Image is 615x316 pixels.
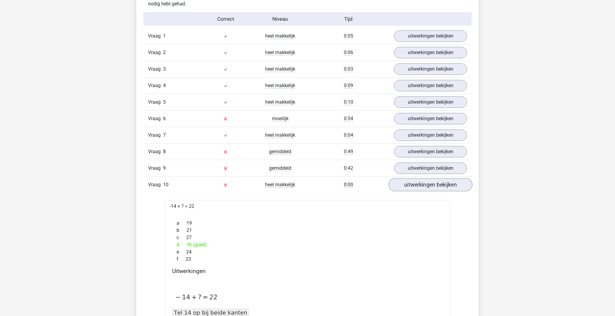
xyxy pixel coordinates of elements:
span: Vraag [148,49,163,56]
a: uitwerkingen bekijken [394,47,467,58]
span: 0:49 [344,149,353,155]
span: Vraag [148,181,163,188]
a: uitwerkingen bekijken [394,146,467,157]
a: uitwerkingen bekijken [389,178,472,191]
span: c [177,234,186,241]
span: Vraag [148,148,163,155]
span: 0:00 [344,182,353,188]
div: 21 [172,227,443,234]
span: f [177,256,186,263]
span: gemiddeld [269,165,291,171]
div: 19 [172,220,443,227]
a: uitwerkingen bekijken [394,96,467,108]
span: 4 [163,83,166,88]
span: heel makkelijk [265,66,295,72]
span: heel makkelijk [265,182,295,188]
span: 0:10 [344,99,353,105]
span: Vraag [148,82,163,89]
span: 0:54 [344,116,353,122]
span: Vraag [148,132,163,139]
div: 24 [172,248,443,256]
span: 3 [163,66,166,72]
span: 0:06 [344,50,353,56]
div: 36 (goed) [172,241,443,248]
span: 0:04 [344,132,353,138]
span: b [177,227,186,234]
a: uitwerkingen bekijken [394,30,467,42]
div: 27 [172,234,443,241]
span: heel makkelijk [265,50,295,56]
span: 0:05 [344,33,353,39]
span: Vraag [148,165,163,172]
span: 6 [163,116,166,121]
span: 0:42 [344,165,353,171]
span: moeilijk [272,116,289,122]
span: Vraag [148,115,163,122]
a: uitwerkingen bekijken [394,63,467,75]
a: uitwerkingen bekijken [394,113,467,124]
span: 0:03 [344,66,353,72]
span: heel makkelijk [265,99,295,105]
div: Correct [198,15,253,23]
span: 5 [163,99,166,105]
span: 9 [163,165,166,171]
span: Vraag [148,99,163,106]
div: Niveau [253,15,307,23]
span: Vraag [148,32,163,40]
span: 0:09 [344,83,353,89]
span: heel makkelijk [265,33,295,39]
div: 23 [172,256,443,263]
span: 1 [163,33,166,39]
span: 2 [163,50,166,55]
h4: Uitwerkingen [172,268,443,275]
span: heel makkelijk [265,132,295,138]
a: uitwerkingen bekijken [394,129,467,141]
span: gemiddeld [269,149,291,155]
span: a [177,220,186,227]
span: 8 [163,149,166,154]
a: uitwerkingen bekijken [394,163,467,174]
span: Vraag [148,65,163,73]
span: 7 [163,132,166,138]
span: e [177,248,186,256]
span: d [177,241,186,248]
a: uitwerkingen bekijken [394,80,467,91]
span: 10 [163,182,168,187]
span: heel makkelijk [265,83,295,89]
div: Tijd [307,15,389,23]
